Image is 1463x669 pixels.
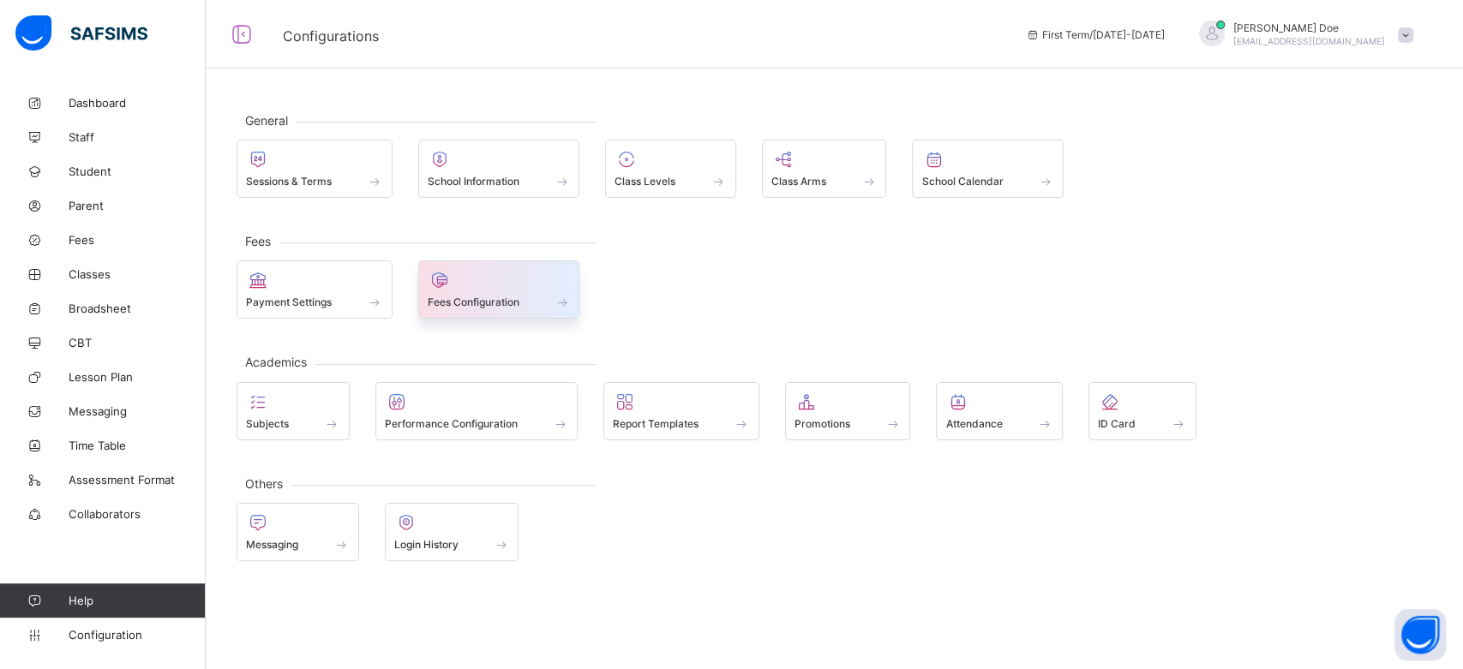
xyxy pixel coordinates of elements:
[605,140,736,198] div: Class Levels
[912,140,1064,198] div: School Calendar
[945,417,1002,430] span: Attendance
[237,234,279,248] span: Fees
[385,503,519,561] div: Login History
[785,382,911,440] div: Promotions
[69,336,206,349] span: CBT
[237,382,350,440] div: Subjects
[418,140,580,198] div: School Information
[237,260,393,319] div: Payment Settings
[237,355,315,369] span: Academics
[69,130,206,144] span: Staff
[1233,21,1385,34] span: [PERSON_NAME] Doe
[418,260,580,319] div: Fees Configuration
[237,140,393,198] div: Sessions & Terms
[385,417,518,430] span: Performance Configuration
[1025,28,1165,41] span: session/term information
[69,302,206,315] span: Broadsheet
[794,417,850,430] span: Promotions
[394,538,459,551] span: Login History
[428,175,519,188] span: School Information
[69,370,206,384] span: Lesson Plan
[246,175,332,188] span: Sessions & Terms
[69,164,206,178] span: Student
[69,594,205,607] span: Help
[246,417,289,430] span: Subjects
[771,175,826,188] span: Class Arms
[15,15,147,51] img: safsims
[921,175,1003,188] span: School Calendar
[283,27,379,45] span: Configurations
[69,267,206,281] span: Classes
[1182,21,1422,49] div: JohnDoe
[69,439,206,452] span: Time Table
[246,538,298,551] span: Messaging
[428,296,519,308] span: Fees Configuration
[69,199,206,212] span: Parent
[69,96,206,110] span: Dashboard
[1088,382,1196,440] div: ID Card
[375,382,579,440] div: Performance Configuration
[1233,36,1385,46] span: [EMAIL_ADDRESS][DOMAIN_NAME]
[69,404,206,418] span: Messaging
[237,113,297,128] span: General
[1098,417,1136,430] span: ID Card
[237,503,359,561] div: Messaging
[69,233,206,247] span: Fees
[615,175,675,188] span: Class Levels
[936,382,1063,440] div: Attendance
[613,417,699,430] span: Report Templates
[246,296,332,308] span: Payment Settings
[762,140,887,198] div: Class Arms
[603,382,759,440] div: Report Templates
[69,473,206,487] span: Assessment Format
[237,476,291,491] span: Others
[69,507,206,521] span: Collaborators
[69,628,205,642] span: Configuration
[1394,609,1446,660] button: Open asap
